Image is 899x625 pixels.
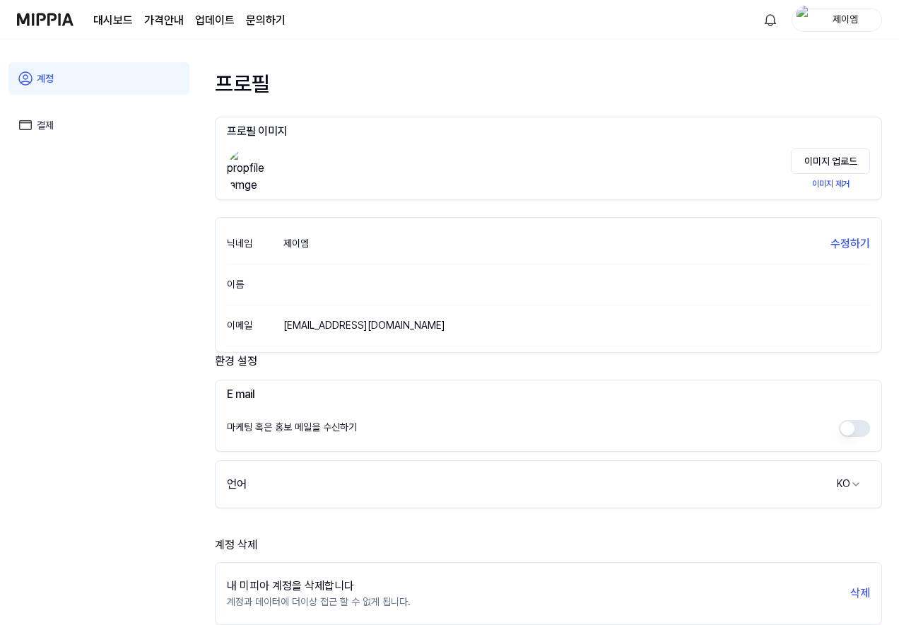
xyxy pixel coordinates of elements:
div: 마케팅 혹은 홍보 메일을 수신하기 [227,420,357,437]
div: [EMAIL_ADDRESS][DOMAIN_NAME] [283,318,445,333]
a: 대시보드 [93,12,133,29]
h3: E mail [227,386,870,403]
img: propfile Iamge [227,148,272,194]
div: 환경 설정 [215,353,882,371]
a: 업데이트 [195,12,235,29]
a: 문의하기 [246,12,286,29]
div: 계정 삭제 [215,537,882,554]
a: 결제 [8,109,189,141]
h3: 프로필 이미지 [227,123,870,140]
div: 닉네임 [227,235,283,251]
button: profile제이엠 [792,8,882,32]
div: 제이엠 [283,236,309,251]
a: 계정 [8,62,189,95]
button: 수정하기 [830,235,870,252]
div: 언어 [227,476,247,493]
div: 프로필 [215,68,882,100]
div: 이메일 [227,317,283,333]
button: 삭제 [850,585,870,602]
img: 알림 [762,11,779,28]
div: 내 미피아 계정을 삭제합니다 [227,578,411,595]
button: 가격안내 [144,12,184,29]
div: 제이엠 [818,11,873,27]
img: profile [797,6,813,34]
div: 이름 [227,276,283,292]
p: 계정과 데이터에 더이상 접근 할 수 없게 됩니다. [227,595,411,609]
button: 이미지 업로드 [791,148,870,174]
button: 이미지 제거 [791,174,870,194]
